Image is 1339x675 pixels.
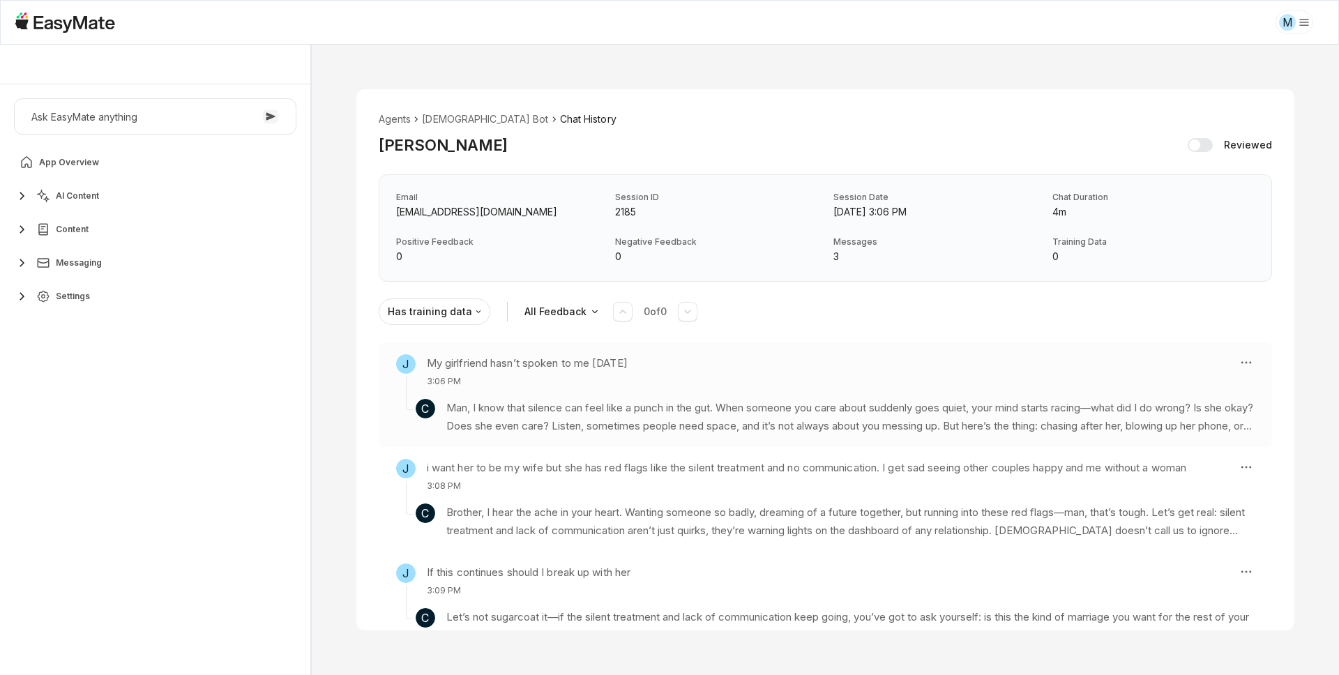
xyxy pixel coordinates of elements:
span: Content [56,224,89,235]
p: Messages [833,236,1036,248]
p: Messages: 3 [833,249,1036,264]
p: Positive Feedback [396,236,598,248]
li: Agents [379,112,411,127]
p: Session Date: Aug 13, 2025, 3:06 PM [833,204,1036,220]
span: C [416,503,435,523]
p: All Feedback [524,304,587,319]
p: Positive Feedback: 0 [396,249,598,264]
button: Has training data [379,298,490,325]
button: Content [14,215,296,243]
p: Negative Feedback [615,236,817,248]
h3: If this continues should I break up with her [427,563,630,582]
nav: breadcrumb [379,112,1272,127]
p: Email: j.fernandez4527012@gmail.com [396,204,598,220]
p: Email [396,192,598,203]
p: Session Date [833,192,1036,203]
p: Let’s not sugarcoat it—if the silent treatment and lack of communication keep going, you’ve got t... [446,608,1255,645]
a: App Overview [14,149,296,176]
p: Man, I know that silence can feel like a punch in the gut. When someone you care about suddenly g... [446,399,1255,436]
p: 3:09 PM [427,584,630,597]
p: Session ID: 2185 [615,204,817,220]
button: AI Content [14,182,296,210]
li: [DEMOGRAPHIC_DATA] Bot [422,112,548,127]
p: Session ID [615,192,817,203]
p: 3:08 PM [427,480,1186,492]
p: Brother, I hear the ache in your heart. Wanting someone so badly, dreaming of a future together, ... [446,503,1255,540]
span: App Overview [39,157,99,168]
span: C [416,399,435,418]
p: Training Data [1052,236,1255,248]
p: Training Data: 0 [1052,249,1255,264]
p: Has training data [388,304,472,319]
h3: i want her to be my wife but she has red flags like the silent treatment and no communication. I ... [427,459,1186,477]
span: Chat History [560,112,616,127]
span: AI Content [56,190,99,202]
p: Chat Duration: 4m [1052,204,1255,220]
span: Settings [56,291,90,302]
p: 0 of 0 [644,305,667,319]
span: C [416,608,435,628]
span: Messaging [56,257,102,268]
button: Settings [14,282,296,310]
button: Ask EasyMate anything [14,98,296,135]
h3: My girlfriend hasn’t spoken to me [DATE] [427,354,628,372]
span: J [396,459,416,478]
button: Messaging [14,249,296,277]
div: M [1279,14,1296,31]
p: Reviewed [1224,137,1272,153]
span: J [396,563,416,583]
span: J [396,354,416,374]
p: Chat Duration [1052,192,1255,203]
h2: [PERSON_NAME] [379,132,508,158]
p: Negative Feedback: 0 [615,249,817,264]
button: All Feedback [519,298,607,325]
p: 3:06 PM [427,375,628,388]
